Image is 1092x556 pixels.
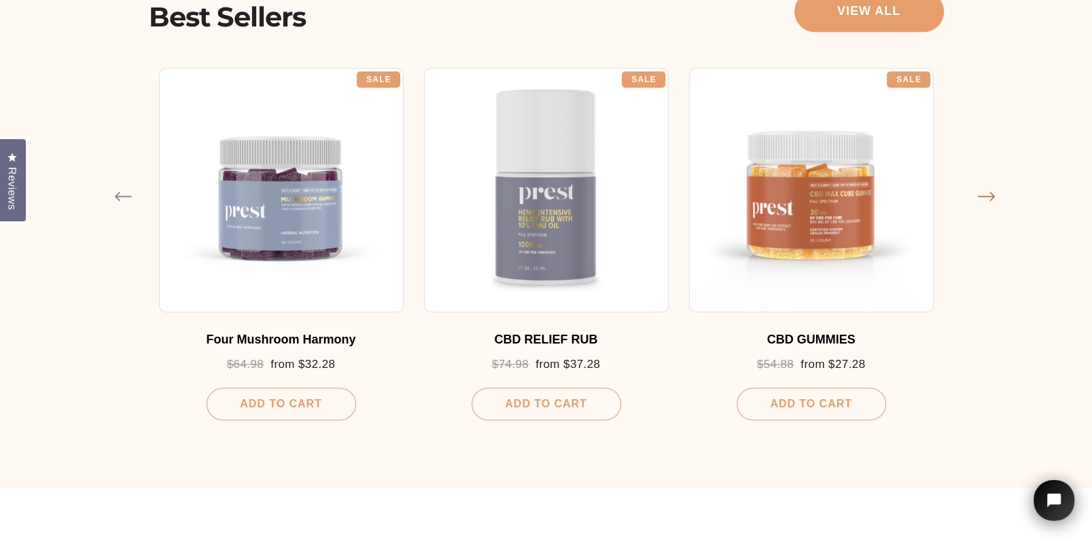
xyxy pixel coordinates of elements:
[703,358,920,372] div: from $27.28
[227,358,264,371] span: $64.98
[770,398,851,409] span: Add To Cart
[3,167,21,210] span: Reviews
[173,358,390,372] div: from $32.28
[159,68,404,420] a: Four Mushroom Harmony $64.98 from $32.28 Add To Cart
[505,398,586,409] span: Add To Cart
[703,333,920,348] div: CBD GUMMIES
[240,398,321,409] span: Add To Cart
[622,71,665,88] div: Sale
[173,333,390,348] div: Four Mushroom Harmony
[438,358,655,372] div: from $37.28
[492,358,529,371] span: $74.98
[357,71,400,88] div: Sale
[887,71,930,88] div: Sale
[424,68,669,420] a: CBD RELIEF RUB $74.98 from $37.28 Add To Cart
[438,333,655,348] div: CBD RELIEF RUB
[1016,461,1092,556] iframe: Tidio Chat
[757,358,794,371] span: $54.88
